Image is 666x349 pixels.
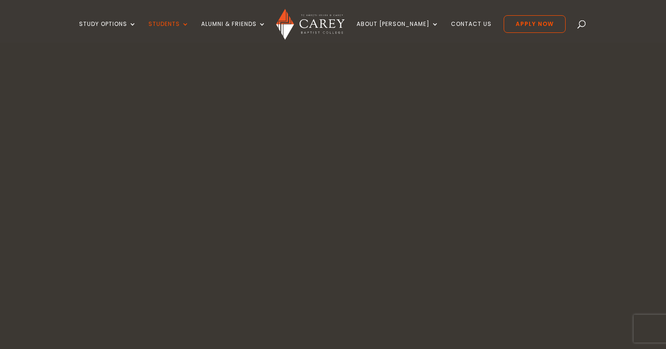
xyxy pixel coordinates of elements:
[201,21,266,43] a: Alumni & Friends
[148,21,189,43] a: Students
[357,21,439,43] a: About [PERSON_NAME]
[276,9,344,40] img: Carey Baptist College
[504,15,566,33] a: Apply Now
[83,305,583,336] h2: Te Whare Pukapuka o [PERSON_NAME]
[160,156,506,291] h1: [PERSON_NAME][GEOGRAPHIC_DATA]
[451,21,492,43] a: Contact Us
[79,21,136,43] a: Study Options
